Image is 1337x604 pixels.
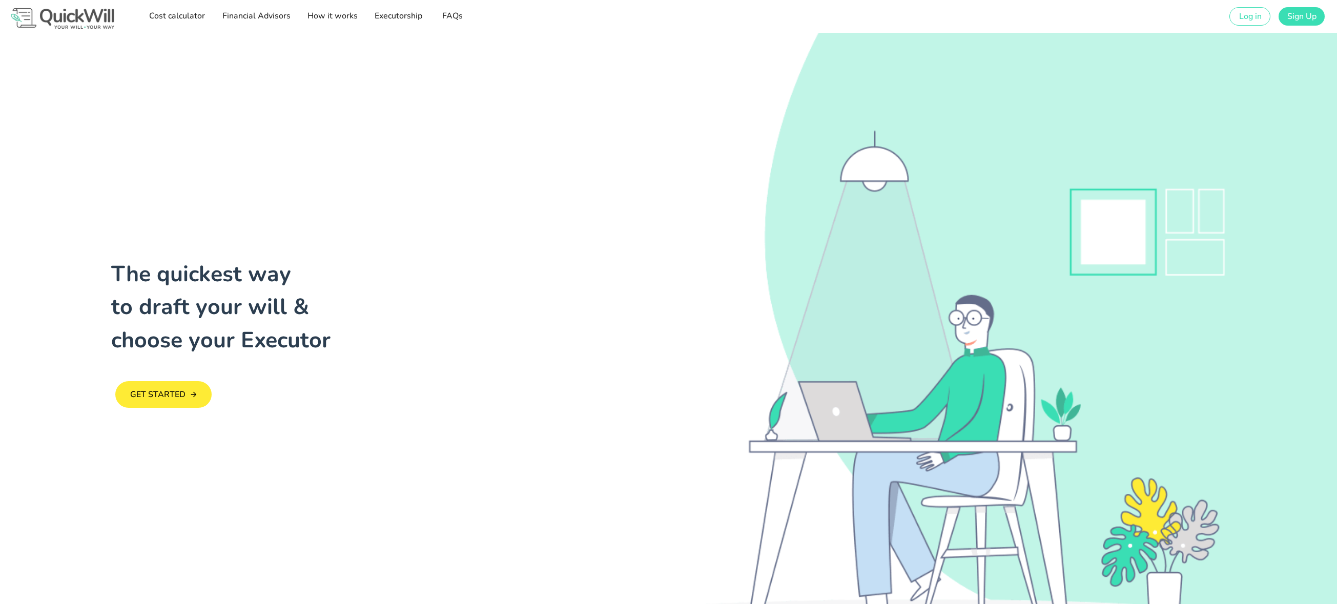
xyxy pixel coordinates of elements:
span: FAQs [439,10,465,22]
span: Executorship [374,10,422,22]
span: GET STARTED [130,389,186,400]
a: Executorship [371,6,425,27]
span: How it works [307,10,358,22]
span: Cost calculator [149,10,205,22]
a: How it works [304,6,361,27]
a: Sign Up [1279,7,1325,26]
a: Cost calculator [146,6,208,27]
a: FAQs [436,6,468,27]
span: Financial Advisors [221,10,290,22]
span: Log in [1238,11,1261,22]
a: Log in [1229,7,1270,26]
span: Sign Up [1287,11,1317,22]
img: Logo [8,6,117,31]
h1: The quickest way to draft your will & choose your Executor [111,258,668,357]
a: Financial Advisors [218,6,293,27]
a: GET STARTED [115,381,212,408]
